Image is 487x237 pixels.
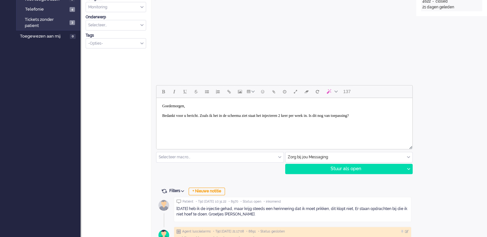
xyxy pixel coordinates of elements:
button: Fullscreen [290,86,301,97]
div: 21 dagen geleden [422,4,481,10]
div: + Nieuwe notitie [189,188,225,195]
button: Insert/edit image [234,86,245,97]
span: Agent lusciialarms [182,229,211,234]
span: Tickets zonder patient [25,17,68,29]
button: Insert/edit link [223,86,234,97]
img: ic_chat_grey.svg [176,199,181,204]
span: • Status open [240,199,261,204]
span: Filters [169,189,186,193]
button: Reset content [312,86,323,97]
img: ic_note_grey.svg [176,229,181,234]
button: AI [323,86,340,97]
span: • 8970 [229,199,238,204]
a: Tickets zonder patient 3 [19,16,80,29]
span: • Tijd [DATE] 10:31:22 [196,199,226,204]
span: Telefonie [25,6,68,13]
span: • inkomend [264,199,281,204]
span: Toegewezen aan mij [20,33,68,39]
div: Onderwerp [86,14,146,20]
button: Italic [169,86,180,97]
button: Delay message [279,86,290,97]
div: [DATE] heb ik de injectie gehad, maar krijg steeds een herinnering dat ik moet prikken, dit klopt... [176,206,409,217]
button: 137 [340,86,353,97]
div: Resize [407,143,412,149]
button: Numbered list [212,86,223,97]
button: Emoticons [257,86,268,97]
div: Stuur als open [286,164,405,174]
div: Select Tags [86,38,146,49]
span: • Tijd [DATE] 21:17:08 [213,229,244,234]
a: Telefonie 4 [19,5,80,13]
span: 3 [70,20,75,25]
button: Table [245,86,257,97]
a: Toegewezen aan mij 0 [19,32,80,39]
span: Patiënt [183,199,193,204]
span: • Status gesloten [258,229,285,234]
img: avatar [156,197,172,213]
button: Clear formatting [301,86,312,97]
button: Strikethrough [191,86,201,97]
button: Underline [180,86,191,97]
span: 4 [70,7,75,12]
button: Bold [158,86,169,97]
button: Add attachment [268,86,279,97]
button: Bullet list [201,86,212,97]
iframe: Rich Text Area [156,98,412,143]
span: 137 [343,89,351,94]
span: • 8891 [246,229,256,234]
span: 0 [70,34,76,39]
div: Tags [86,33,146,38]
